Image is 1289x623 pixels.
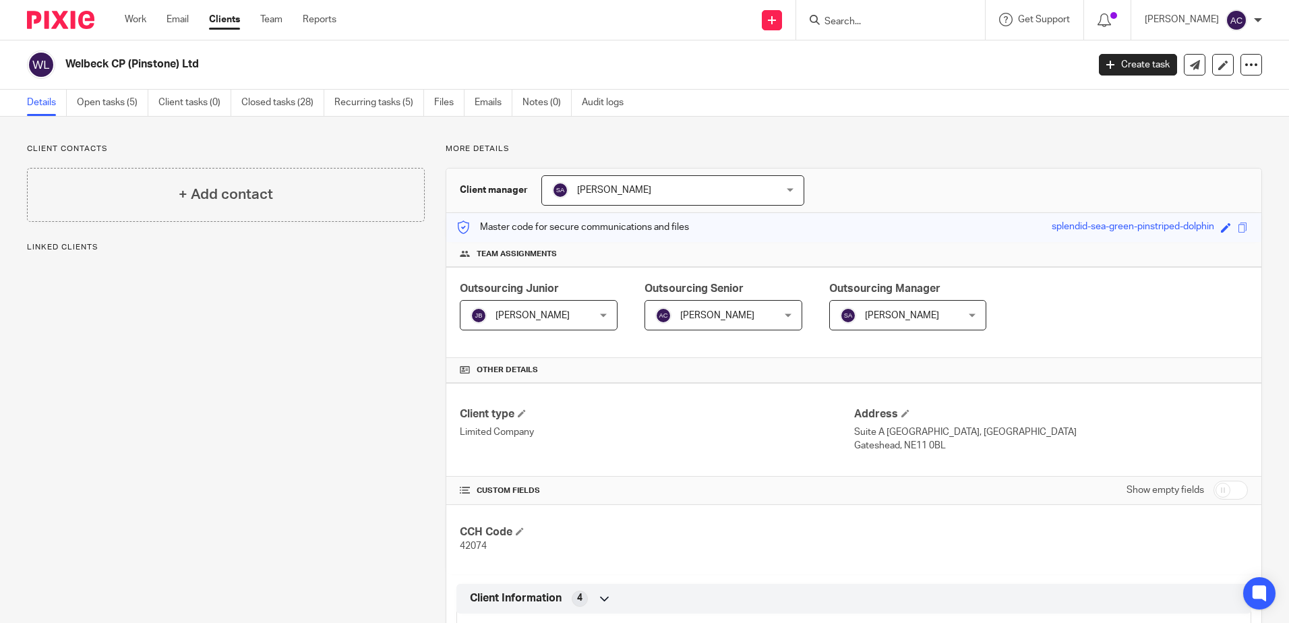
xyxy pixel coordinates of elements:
[77,90,148,116] a: Open tasks (5)
[27,90,67,116] a: Details
[854,425,1248,439] p: Suite A [GEOGRAPHIC_DATA], [GEOGRAPHIC_DATA]
[854,439,1248,452] p: Gateshead, NE11 0BL
[840,307,856,324] img: svg%3E
[477,365,538,376] span: Other details
[460,183,528,197] h3: Client manager
[460,485,853,496] h4: CUSTOM FIELDS
[434,90,464,116] a: Files
[1018,15,1070,24] span: Get Support
[460,541,487,551] span: 42074
[460,283,559,294] span: Outsourcing Junior
[577,591,582,605] span: 4
[582,90,634,116] a: Audit logs
[1127,483,1204,497] label: Show empty fields
[470,591,562,605] span: Client Information
[577,185,651,195] span: [PERSON_NAME]
[460,407,853,421] h4: Client type
[1099,54,1177,76] a: Create task
[644,283,744,294] span: Outsourcing Senior
[303,13,336,26] a: Reports
[552,182,568,198] img: svg%3E
[1145,13,1219,26] p: [PERSON_NAME]
[477,249,557,260] span: Team assignments
[829,283,940,294] span: Outsourcing Manager
[1226,9,1247,31] img: svg%3E
[680,311,754,320] span: [PERSON_NAME]
[27,11,94,29] img: Pixie
[179,184,273,205] h4: + Add contact
[456,220,689,234] p: Master code for secure communications and files
[27,242,425,253] p: Linked clients
[27,51,55,79] img: svg%3E
[865,311,939,320] span: [PERSON_NAME]
[334,90,424,116] a: Recurring tasks (5)
[446,144,1262,154] p: More details
[241,90,324,116] a: Closed tasks (28)
[475,90,512,116] a: Emails
[460,525,853,539] h4: CCH Code
[167,13,189,26] a: Email
[460,425,853,439] p: Limited Company
[125,13,146,26] a: Work
[158,90,231,116] a: Client tasks (0)
[1052,220,1214,235] div: splendid-sea-green-pinstriped-dolphin
[496,311,570,320] span: [PERSON_NAME]
[471,307,487,324] img: svg%3E
[27,144,425,154] p: Client contacts
[260,13,282,26] a: Team
[65,57,876,71] h2: Welbeck CP (Pinstone) Ltd
[823,16,945,28] input: Search
[209,13,240,26] a: Clients
[854,407,1248,421] h4: Address
[522,90,572,116] a: Notes (0)
[655,307,671,324] img: svg%3E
